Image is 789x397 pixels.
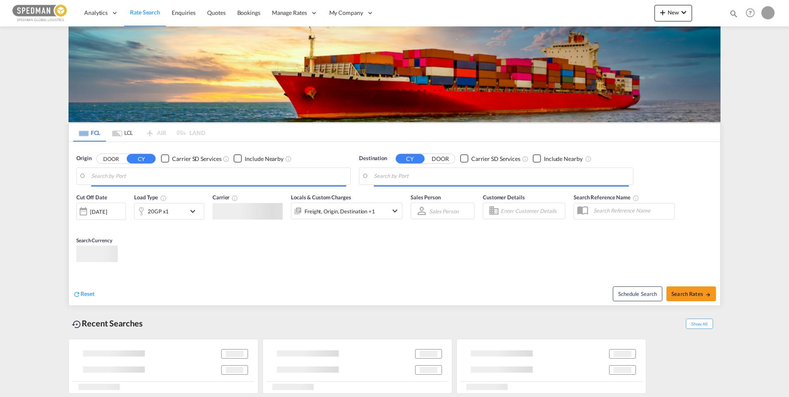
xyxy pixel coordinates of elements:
md-icon: icon-plus 400-fg [658,7,668,17]
md-checkbox: Checkbox No Ink [161,154,221,163]
button: CY [396,154,425,163]
span: Help [743,6,757,20]
md-icon: The selected Trucker/Carrierwill be displayed in the rate results If the rates are from another f... [232,195,238,201]
span: Search Rates [671,291,711,297]
md-icon: Unchecked: Search for CY (Container Yard) services for all selected carriers.Checked : Search for... [223,156,229,162]
span: Manage Rates [272,9,307,17]
div: 20GP x1icon-chevron-down [134,203,204,220]
span: Sales Person [411,194,441,201]
md-icon: icon-arrow-right [705,292,711,298]
div: 20GP x1 [148,206,169,217]
div: [DATE] [90,208,107,215]
button: icon-plus 400-fgNewicon-chevron-down [654,5,692,21]
div: Freight Origin Destination Factory Stuffing [305,206,375,217]
span: Customer Details [483,194,524,201]
div: Origin DOOR CY Checkbox No InkUnchecked: Search for CY (Container Yard) services for all selected... [69,142,720,305]
span: Enquiries [172,9,196,16]
div: [DATE] [76,203,126,220]
img: LCL+%26+FCL+BACKGROUND.png [69,26,720,122]
md-icon: Unchecked: Ignores neighbouring ports when fetching rates.Checked : Includes neighbouring ports w... [585,156,592,162]
div: Carrier SD Services [471,155,520,163]
input: Enter Customer Details [501,205,562,217]
md-checkbox: Checkbox No Ink [460,154,520,163]
span: Bookings [237,9,260,16]
div: icon-refreshReset [73,290,94,299]
span: Locals & Custom Charges [291,194,351,201]
md-icon: icon-refresh [73,291,80,298]
span: Cut Off Date [76,194,107,201]
div: Freight Origin Destination Factory Stuffingicon-chevron-down [291,203,402,219]
button: Search Ratesicon-arrow-right [666,286,716,301]
span: My Company [329,9,363,17]
span: Reset [80,290,94,297]
md-icon: Unchecked: Ignores neighbouring ports when fetching rates.Checked : Includes neighbouring ports w... [285,156,292,162]
md-icon: Your search will be saved by the below given name [633,195,639,201]
md-checkbox: Checkbox No Ink [533,154,583,163]
md-pagination-wrapper: Use the left and right arrow keys to navigate between tabs [73,123,205,142]
span: Load Type [134,194,167,201]
md-icon: icon-chevron-down [390,206,400,216]
span: Carrier [213,194,238,201]
md-select: Sales Person [428,205,460,217]
md-icon: icon-backup-restore [72,319,82,329]
span: New [658,9,689,16]
div: Include Nearby [544,155,583,163]
md-datepicker: Select [76,219,83,230]
button: DOOR [97,154,125,163]
md-icon: icon-chevron-down [679,7,689,17]
md-tab-item: FCL [73,123,106,142]
div: Help [743,6,761,21]
input: Search by Port [374,170,629,182]
input: Search by Port [91,170,346,182]
div: Recent Searches [69,314,146,333]
md-icon: icon-magnify [729,9,738,18]
span: Destination [359,154,387,163]
span: Search Currency [76,237,112,243]
img: c12ca350ff1b11efb6b291369744d907.png [12,4,68,22]
input: Search Reference Name [589,204,674,217]
button: DOOR [426,154,455,163]
md-tab-item: LCL [106,123,139,142]
span: Rate Search [130,9,160,16]
span: Origin [76,154,91,163]
div: Include Nearby [245,155,283,163]
button: Note: By default Schedule search will only considerorigin ports, destination ports and cut off da... [613,286,662,301]
md-icon: icon-chevron-down [188,206,202,216]
md-icon: icon-information-outline [160,195,167,201]
md-checkbox: Checkbox No Ink [234,154,283,163]
md-icon: Unchecked: Search for CY (Container Yard) services for all selected carriers.Checked : Search for... [522,156,529,162]
span: Show All [686,319,713,329]
button: CY [127,154,156,163]
span: Analytics [84,9,108,17]
span: Quotes [207,9,225,16]
div: icon-magnify [729,9,738,21]
span: Search Reference Name [574,194,639,201]
div: Carrier SD Services [172,155,221,163]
